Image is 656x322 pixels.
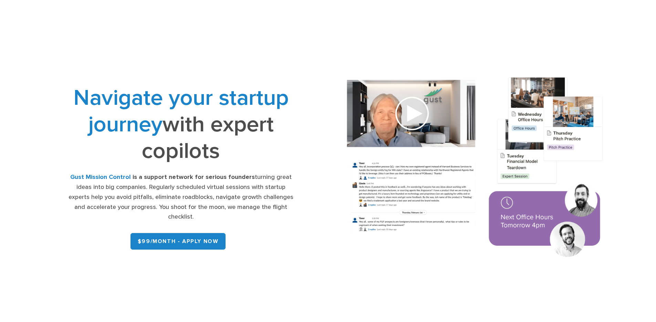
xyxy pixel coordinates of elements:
span: Navigate your startup journey [73,84,289,138]
strong: is a support network for serious founders [133,173,255,181]
div: turning great ideas into big companies. Regularly scheduled virtual sessions with startup experts... [67,172,294,222]
strong: Gust Mission Control [70,173,131,181]
img: Composition of calendar events, a video call presentation, and chat rooms [333,67,617,270]
a: $99/month - APPLY NOW [131,233,226,250]
h1: with expert copilots [67,84,294,164]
